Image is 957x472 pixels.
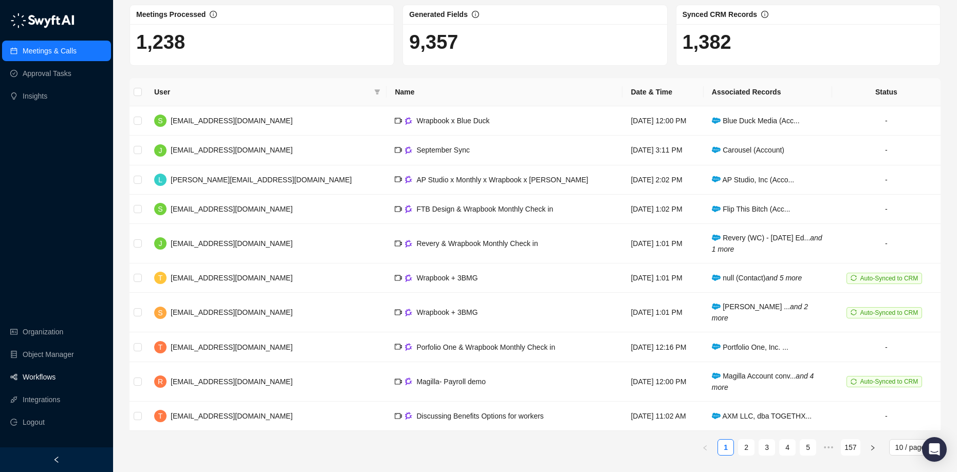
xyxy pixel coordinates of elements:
h1: 1,238 [136,30,388,54]
td: - [832,165,941,195]
a: Workflows [23,367,56,387]
span: S [158,203,162,215]
td: [DATE] 12:16 PM [622,332,703,362]
img: gong-Dwh8HbPa.png [405,146,412,154]
span: filter [372,84,382,100]
span: left [53,456,60,463]
span: Synced CRM Records [683,10,757,18]
a: 3 [759,440,775,455]
span: [EMAIL_ADDRESS][DOMAIN_NAME] [171,308,292,316]
td: - [832,136,941,165]
td: [DATE] 12:00 PM [622,362,703,402]
td: - [832,195,941,224]
span: logout [10,419,17,426]
span: [PERSON_NAME][EMAIL_ADDRESS][DOMAIN_NAME] [171,176,352,184]
span: [EMAIL_ADDRESS][DOMAIN_NAME] [171,274,292,282]
td: - [832,402,941,431]
span: video-camera [395,274,402,281]
a: 157 [841,440,859,455]
span: Magilla- Payroll demo [416,377,486,386]
span: AP Studio x Monthly x Wrapbook x [PERSON_NAME] [416,176,588,184]
span: video-camera [395,412,402,420]
td: [DATE] 12:00 PM [622,106,703,136]
td: - [832,332,941,362]
span: Discussing Benefits Options for workers [416,412,543,420]
span: Wrapbook x Blue Duck [416,117,489,125]
th: Date & Time [622,78,703,106]
span: [EMAIL_ADDRESS][DOMAIN_NAME] [171,412,292,420]
i: and 5 more [765,274,802,282]
span: filter [374,89,380,95]
span: video-camera [395,176,402,183]
img: gong-Dwh8HbPa.png [405,412,412,420]
td: - [832,106,941,136]
span: Wrapbook + 3BMG [416,308,477,316]
i: and 1 more [712,234,822,253]
li: 157 [841,439,860,456]
span: User [154,86,370,98]
span: 10 / page [895,440,934,455]
span: video-camera [395,309,402,316]
a: 2 [739,440,754,455]
span: [EMAIL_ADDRESS][DOMAIN_NAME] [171,343,292,351]
span: video-camera [395,205,402,213]
span: Auto-Synced to CRM [860,309,918,316]
a: Insights [23,86,47,106]
td: [DATE] 1:02 PM [622,195,703,224]
span: sync [851,309,857,315]
li: 3 [759,439,775,456]
img: gong-Dwh8HbPa.png [405,176,412,183]
td: [DATE] 1:01 PM [622,224,703,263]
a: Meetings & Calls [23,41,77,61]
img: gong-Dwh8HbPa.png [405,377,412,385]
a: Organization [23,322,63,342]
li: Previous Page [697,439,713,456]
th: Name [387,78,622,106]
li: 5 [800,439,816,456]
div: Page Size [889,439,941,456]
span: T [158,272,163,284]
i: and 4 more [712,372,814,391]
td: - [832,224,941,263]
img: gong-Dwh8HbPa.png [405,240,412,248]
span: [PERSON_NAME] ... [712,303,808,322]
span: Porfolio One & Wrapbook Monthly Check in [416,343,555,351]
th: Associated Records [704,78,832,106]
span: Portfolio One, Inc. ... [712,343,788,351]
td: [DATE] 1:01 PM [622,263,703,293]
a: 4 [780,440,795,455]
span: Revery & Wrapbook Monthly Check in [416,239,538,248]
div: Open Intercom Messenger [922,437,947,462]
span: Flip This Bitch (Acc... [712,205,790,213]
span: ••• [820,439,837,456]
span: FTB Design & Wrapbook Monthly Check in [416,205,553,213]
img: gong-Dwh8HbPa.png [405,117,412,125]
span: sync [851,379,857,385]
th: Status [832,78,941,106]
span: Revery (WC) - [DATE] Ed... [712,234,822,253]
span: video-camera [395,240,402,247]
h1: 9,357 [409,30,660,54]
span: J [159,238,162,249]
span: video-camera [395,146,402,154]
span: [EMAIL_ADDRESS][DOMAIN_NAME] [171,146,292,154]
span: Magilla Account conv... [712,372,814,391]
img: gong-Dwh8HbPa.png [405,309,412,316]
a: Approval Tasks [23,63,71,84]
span: Wrapbook + 3BMG [416,274,477,282]
span: Meetings Processed [136,10,206,18]
span: J [159,145,162,156]
span: September Sync [416,146,470,154]
button: left [697,439,713,456]
span: sync [851,275,857,281]
td: [DATE] 2:02 PM [622,165,703,195]
span: T [158,410,163,422]
span: info-circle [210,11,217,18]
span: info-circle [472,11,479,18]
span: Auto-Synced to CRM [860,378,918,385]
span: L [158,174,162,185]
span: S [158,115,162,126]
span: right [870,445,876,451]
span: AP Studio, Inc (Acco... [712,176,794,184]
span: Generated Fields [409,10,468,18]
